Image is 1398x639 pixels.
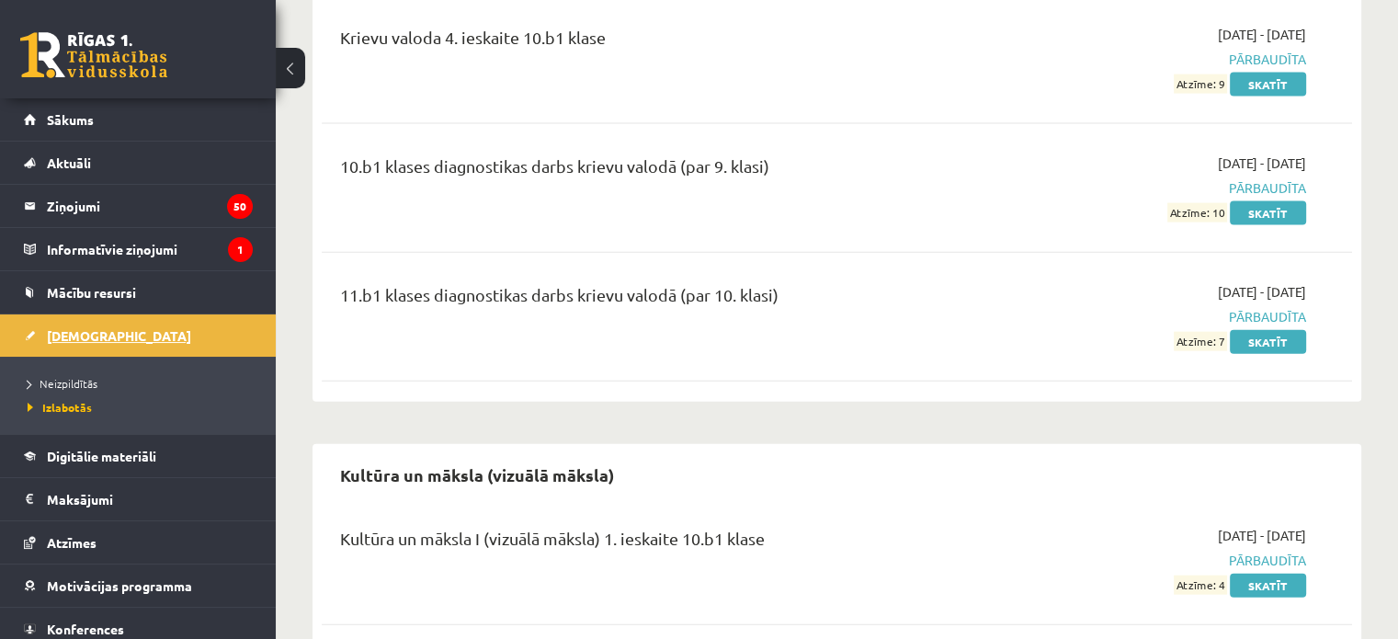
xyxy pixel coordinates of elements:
span: Atzīme: 7 [1174,332,1227,351]
span: Pārbaudīta [1003,551,1306,570]
span: Atzīme: 9 [1174,74,1227,94]
i: 50 [227,194,253,219]
legend: Informatīvie ziņojumi [47,228,253,270]
span: Izlabotās [28,400,92,415]
a: Ziņojumi50 [24,185,253,227]
span: Motivācijas programma [47,577,192,594]
a: Skatīt [1230,73,1306,97]
span: Atzīme: 10 [1167,203,1227,223]
span: Sākums [47,111,94,128]
legend: Maksājumi [47,478,253,520]
span: Digitālie materiāli [47,448,156,464]
span: Atzīmes [47,534,97,551]
a: Motivācijas programma [24,565,253,607]
i: 1 [228,237,253,262]
a: [DEMOGRAPHIC_DATA] [24,314,253,357]
div: 11.b1 klases diagnostikas darbs krievu valodā (par 10. klasi) [340,282,975,316]
h2: Kultūra un māksla (vizuālā māksla) [322,453,632,496]
span: Mācību resursi [47,284,136,301]
span: Atzīme: 4 [1174,576,1227,595]
span: [DATE] - [DATE] [1218,526,1306,545]
div: Kultūra un māksla I (vizuālā māksla) 1. ieskaite 10.b1 klase [340,526,975,560]
a: Mācību resursi [24,271,253,314]
a: Skatīt [1230,574,1306,598]
a: Atzīmes [24,521,253,564]
span: Pārbaudīta [1003,307,1306,326]
legend: Ziņojumi [47,185,253,227]
span: Aktuāli [47,154,91,171]
a: Neizpildītās [28,375,257,392]
a: Izlabotās [28,399,257,416]
span: Neizpildītās [28,376,97,391]
span: [DATE] - [DATE] [1218,154,1306,173]
span: [DEMOGRAPHIC_DATA] [47,327,191,344]
a: Digitālie materiāli [24,435,253,477]
span: Pārbaudīta [1003,50,1306,69]
span: Pārbaudīta [1003,178,1306,198]
span: [DATE] - [DATE] [1218,25,1306,44]
a: Skatīt [1230,330,1306,354]
span: [DATE] - [DATE] [1218,282,1306,302]
div: 10.b1 klases diagnostikas darbs krievu valodā (par 9. klasi) [340,154,975,188]
a: Informatīvie ziņojumi1 [24,228,253,270]
a: Maksājumi [24,478,253,520]
a: Sākums [24,98,253,141]
span: Konferences [47,621,124,637]
a: Rīgas 1. Tālmācības vidusskola [20,32,167,78]
div: Krievu valoda 4. ieskaite 10.b1 klase [340,25,975,59]
a: Aktuāli [24,142,253,184]
a: Skatīt [1230,201,1306,225]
